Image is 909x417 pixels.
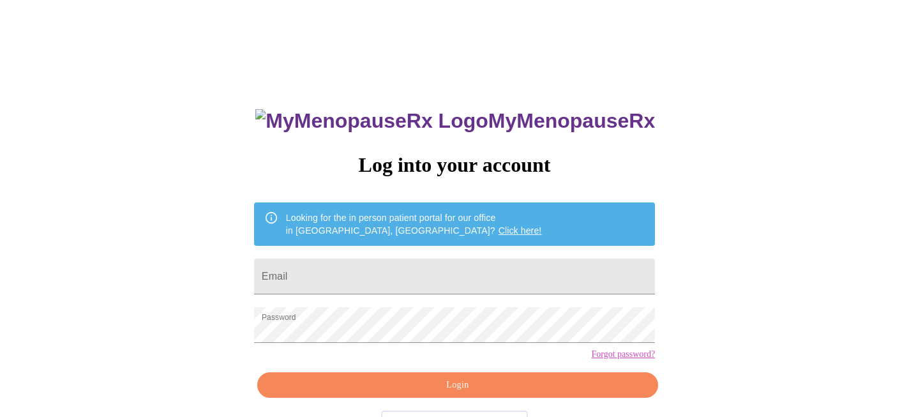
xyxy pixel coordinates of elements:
img: MyMenopauseRx Logo [255,109,488,133]
a: Forgot password? [591,349,655,360]
h3: Log into your account [254,153,655,177]
a: Click here! [499,225,542,236]
span: Login [272,377,643,393]
button: Login [257,372,658,398]
h3: MyMenopauseRx [255,109,655,133]
div: Looking for the in person patient portal for our office in [GEOGRAPHIC_DATA], [GEOGRAPHIC_DATA]? [286,206,542,242]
